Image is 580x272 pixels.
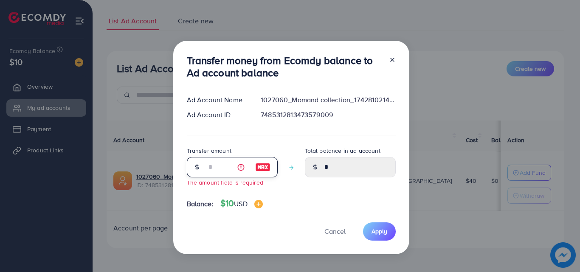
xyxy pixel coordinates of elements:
[180,110,254,120] div: Ad Account ID
[254,95,402,105] div: 1027060_Momand collection_1742810214189
[187,146,231,155] label: Transfer amount
[254,200,263,208] img: image
[363,222,396,241] button: Apply
[372,227,387,236] span: Apply
[234,199,247,208] span: USD
[187,54,382,79] h3: Transfer money from Ecomdy balance to Ad account balance
[180,95,254,105] div: Ad Account Name
[324,227,346,236] span: Cancel
[314,222,356,241] button: Cancel
[187,199,214,209] span: Balance:
[305,146,380,155] label: Total balance in ad account
[187,178,263,186] small: The amount field is required
[220,198,263,209] h4: $10
[255,162,270,172] img: image
[254,110,402,120] div: 7485312813473579009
